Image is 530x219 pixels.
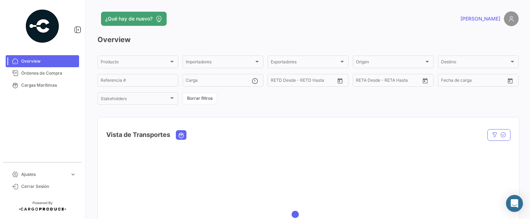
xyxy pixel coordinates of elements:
[106,130,170,140] h4: Vista de Transportes
[21,58,76,64] span: Overview
[25,8,60,44] img: powered-by.png
[441,79,454,84] input: Desde
[97,35,519,45] h3: Overview
[21,82,76,88] span: Cargas Marítimas
[356,79,369,84] input: Desde
[504,11,519,26] img: placeholder-user.png
[70,171,76,178] span: expand_more
[21,171,67,178] span: Ajustes
[183,93,217,104] button: Borrar filtros
[505,75,516,86] button: Open calendar
[186,60,254,65] span: Importadores
[374,79,404,84] input: Hasta
[101,97,169,102] span: Stakeholders
[288,79,319,84] input: Hasta
[271,60,339,65] span: Exportadores
[6,67,79,79] a: Órdenes de Compra
[271,79,284,84] input: Desde
[420,75,430,86] button: Open calendar
[460,15,500,22] span: [PERSON_NAME]
[176,131,186,139] button: Ocean
[356,60,424,65] span: Origen
[6,79,79,91] a: Cargas Marítimas
[105,15,153,22] span: ¿Qué hay de nuevo?
[506,195,523,212] div: Abrir Intercom Messenger
[101,12,167,26] button: ¿Qué hay de nuevo?
[6,55,79,67] a: Overview
[335,75,345,86] button: Open calendar
[459,79,489,84] input: Hasta
[21,70,76,76] span: Órdenes de Compra
[21,183,76,190] span: Cerrar Sesión
[441,60,509,65] span: Destino
[101,60,169,65] span: Producto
